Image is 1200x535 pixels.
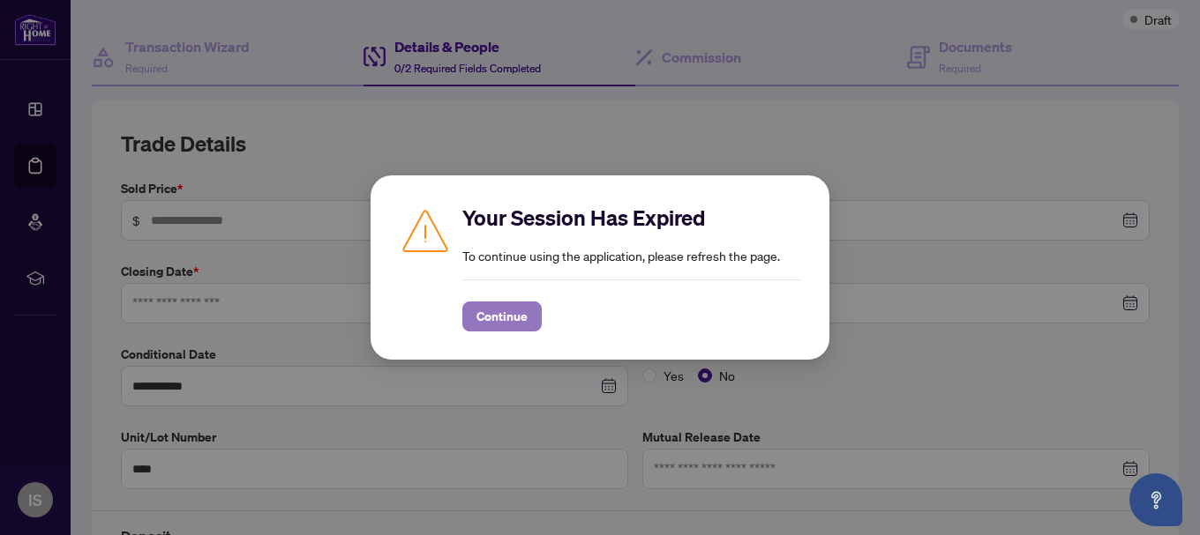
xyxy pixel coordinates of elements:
[462,204,801,331] div: To continue using the application, please refresh the page.
[462,204,801,232] h2: Your Session Has Expired
[476,302,528,331] span: Continue
[462,301,542,331] button: Continue
[399,204,452,256] img: Caution icon
[1129,473,1182,526] button: Open asap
